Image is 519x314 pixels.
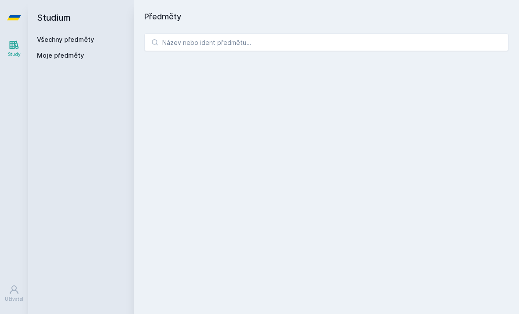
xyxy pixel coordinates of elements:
a: Uživatel [2,280,26,307]
span: Moje předměty [37,51,84,60]
h1: Předměty [144,11,508,23]
a: Všechny předměty [37,36,94,43]
div: Uživatel [5,296,23,303]
div: Study [8,51,21,58]
a: Study [2,35,26,62]
input: Název nebo ident předmětu… [144,33,508,51]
